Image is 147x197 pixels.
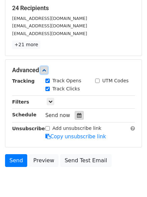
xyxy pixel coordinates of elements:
[45,134,106,140] a: Copy unsubscribe link
[29,154,59,167] a: Preview
[52,125,102,132] label: Add unsubscribe link
[12,66,135,74] h5: Advanced
[113,165,147,197] iframe: Chat Widget
[5,154,27,167] a: Send
[12,112,36,117] strong: Schedule
[12,31,87,36] small: [EMAIL_ADDRESS][DOMAIN_NAME]
[12,99,29,105] strong: Filters
[12,126,45,131] strong: Unsubscribe
[12,40,40,49] a: +21 more
[12,16,87,21] small: [EMAIL_ADDRESS][DOMAIN_NAME]
[12,78,35,84] strong: Tracking
[102,77,128,84] label: UTM Codes
[52,85,80,92] label: Track Clicks
[52,77,81,84] label: Track Opens
[45,112,70,118] span: Send now
[12,4,135,12] h5: 24 Recipients
[60,154,111,167] a: Send Test Email
[12,23,87,28] small: [EMAIL_ADDRESS][DOMAIN_NAME]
